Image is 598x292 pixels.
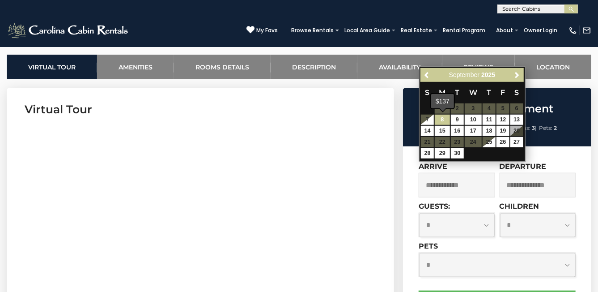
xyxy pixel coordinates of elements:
span: Monday [439,88,446,97]
a: About [492,24,517,37]
a: Virtual Tour [7,55,97,79]
a: Rental Program [438,24,490,37]
img: mail-regular-white.png [582,26,591,35]
span: 2025 [481,71,495,78]
a: 7 [421,115,434,125]
a: Amenities [97,55,174,79]
span: Friday [500,88,505,97]
a: Previous [421,69,433,81]
a: 14 [421,126,434,136]
h3: Virtual Tour [25,102,376,117]
a: 19 [496,126,509,136]
div: $137 [431,94,454,108]
a: Reviews [442,55,515,79]
span: Next [513,71,521,78]
img: White-1-2.png [7,21,131,39]
span: September [449,71,479,78]
a: Availability [357,55,442,79]
a: 13 [510,115,523,125]
a: Next [512,69,523,81]
a: 25 [483,137,496,147]
a: 11 [483,115,496,125]
label: Arrive [419,162,447,171]
a: 26 [496,137,509,147]
span: Sunday [425,88,430,97]
a: 18 [483,126,496,136]
a: Rooms Details [174,55,271,79]
a: Real Estate [396,24,437,37]
span: Saturday [514,88,519,97]
a: 17 [465,126,482,136]
a: My Favs [246,26,278,35]
a: 16 [451,126,464,136]
a: 9 [451,115,464,125]
label: Children [500,202,539,210]
span: Tuesday [455,88,460,97]
a: Local Area Guide [340,24,394,37]
a: 12 [496,115,509,125]
span: Previous [424,71,431,78]
a: 8 [435,115,450,125]
a: Owner Login [519,24,562,37]
label: Pets [419,242,438,250]
span: My Favs [256,26,278,34]
a: 27 [510,137,523,147]
h2: Altitude Adjustment [405,103,589,115]
strong: 2 [554,125,557,131]
span: Wednesday [469,88,477,97]
a: 30 [451,148,464,159]
label: Departure [500,162,547,171]
label: Guests: [419,202,450,210]
a: 15 [435,126,450,136]
a: Description [271,55,357,79]
span: Pets: [539,125,553,131]
a: Location [515,55,591,79]
a: 29 [435,148,450,159]
a: Browse Rentals [287,24,338,37]
a: 28 [421,148,434,159]
li: | [514,122,537,134]
a: 10 [465,115,482,125]
strong: 3 [532,125,535,131]
span: Thursday [487,88,492,97]
img: phone-regular-white.png [568,26,577,35]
